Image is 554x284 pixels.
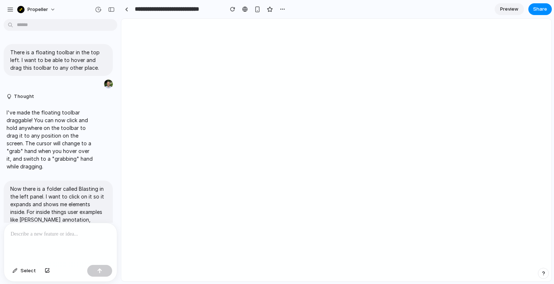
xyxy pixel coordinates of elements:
[27,6,48,13] span: Propeller
[528,3,552,15] button: Share
[9,265,40,277] button: Select
[495,3,524,15] a: Preview
[7,109,94,170] p: I've made the floating toolbar draggable! You can now click and hold anywhere on the toolbar to d...
[21,267,36,274] span: Select
[10,185,106,231] p: Now there is a folder called Blasting in the left panel. I want to click on it so it expands and ...
[10,48,106,72] p: There is a floating toolbar in the top left. I want to be able to hover and drag this toolbar to ...
[14,4,59,15] button: Propeller
[500,6,518,13] span: Preview
[533,6,547,13] span: Share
